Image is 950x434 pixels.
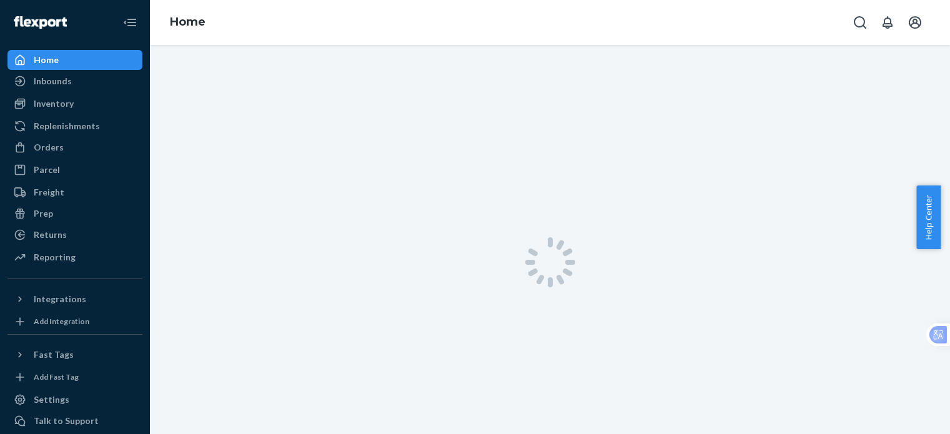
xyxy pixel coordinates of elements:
button: Help Center [916,185,941,249]
a: Add Fast Tag [7,370,142,385]
a: Replenishments [7,116,142,136]
a: Reporting [7,247,142,267]
div: Inventory [34,97,74,110]
div: Inbounds [34,75,72,87]
a: Add Integration [7,314,142,329]
button: Integrations [7,289,142,309]
a: Settings [7,390,142,410]
button: Close Navigation [117,10,142,35]
div: Reporting [34,251,76,264]
div: Replenishments [34,120,100,132]
button: Open notifications [875,10,900,35]
a: Inbounds [7,71,142,91]
a: Returns [7,225,142,245]
div: Fast Tags [34,348,74,361]
div: Prep [34,207,53,220]
a: Orders [7,137,142,157]
a: Freight [7,182,142,202]
div: Parcel [34,164,60,176]
a: Home [170,15,205,29]
a: Prep [7,204,142,224]
a: Home [7,50,142,70]
div: Home [34,54,59,66]
ol: breadcrumbs [160,4,215,41]
a: Parcel [7,160,142,180]
div: Add Integration [34,316,89,327]
div: Orders [34,141,64,154]
a: Inventory [7,94,142,114]
button: Open Search Box [848,10,873,35]
div: Talk to Support [34,415,99,427]
div: Freight [34,186,64,199]
div: Integrations [34,293,86,305]
div: Returns [34,229,67,241]
button: Fast Tags [7,345,142,365]
div: Add Fast Tag [34,372,79,382]
div: Settings [34,393,69,406]
button: Open account menu [903,10,928,35]
img: Flexport logo [14,16,67,29]
a: Talk to Support [7,411,142,431]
